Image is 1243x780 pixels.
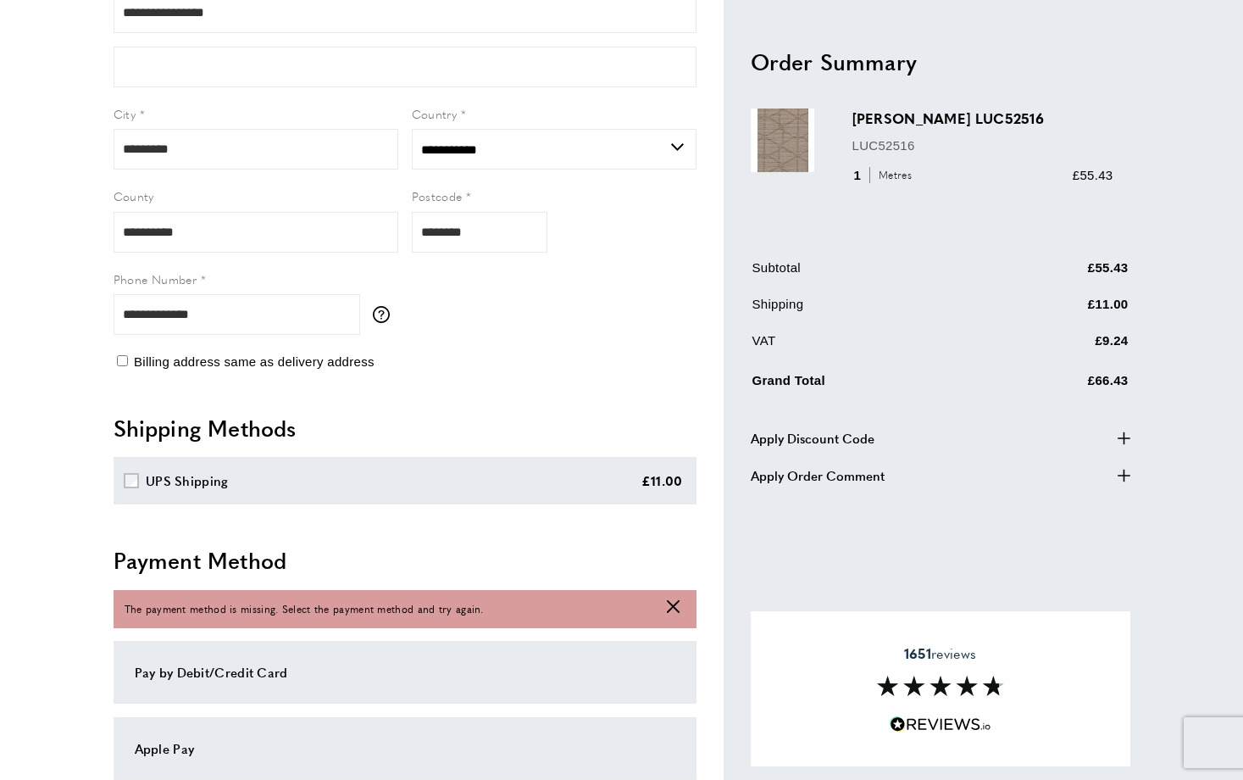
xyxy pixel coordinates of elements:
[114,545,696,576] h2: Payment Method
[890,716,991,733] img: Reviews.io 5 stars
[852,109,1113,128] h3: [PERSON_NAME] LUC52516
[117,355,128,366] input: Billing address same as delivery address
[995,330,1128,363] td: £9.24
[751,46,1130,76] h2: Order Summary
[904,643,931,662] strong: 1651
[869,167,916,183] span: Metres
[751,427,874,448] span: Apply Discount Code
[641,471,683,491] div: £11.00
[125,601,484,617] span: The payment method is missing. Select the payment method and try again.
[1073,167,1113,181] span: £55.43
[373,306,398,323] button: More information
[114,105,136,122] span: City
[752,366,994,403] td: Grand Total
[412,187,463,204] span: Postcode
[114,187,154,204] span: County
[134,354,375,369] span: Billing address same as delivery address
[995,366,1128,403] td: £66.43
[135,662,675,682] div: Pay by Debit/Credit Card
[751,109,814,172] img: Lucas Grid LUC52516
[852,164,918,185] div: 1
[752,257,994,290] td: Subtotal
[146,471,229,491] div: UPS Shipping
[114,413,696,443] h2: Shipping Methods
[995,257,1128,290] td: £55.43
[852,135,1113,155] p: LUC52516
[995,293,1128,326] td: £11.00
[877,676,1004,696] img: Reviews section
[114,270,197,287] span: Phone Number
[135,738,675,759] div: Apple Pay
[752,293,994,326] td: Shipping
[752,330,994,363] td: VAT
[412,105,458,122] span: Country
[751,465,885,485] span: Apply Order Comment
[904,644,976,661] span: reviews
